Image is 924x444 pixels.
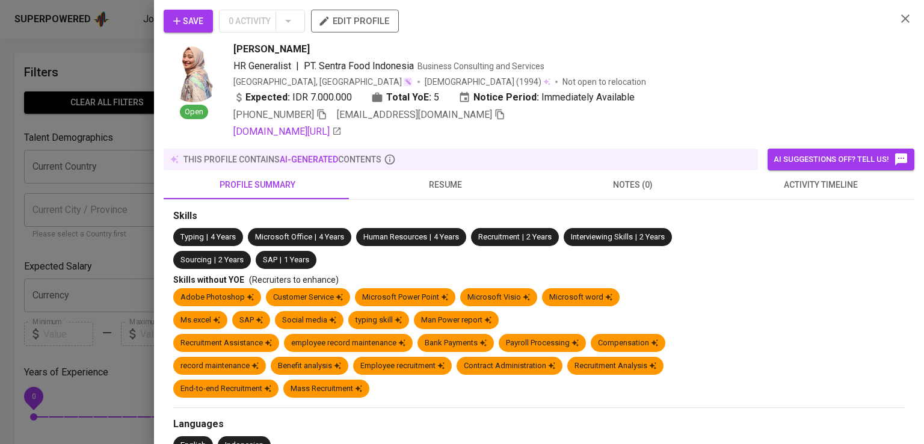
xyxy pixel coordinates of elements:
b: Total YoE: [386,90,431,105]
span: Human Resources [363,232,427,241]
span: [PHONE_NUMBER] [233,109,314,120]
div: Social media [282,315,336,326]
div: Bank Payments [425,338,487,349]
span: [EMAIL_ADDRESS][DOMAIN_NAME] [337,109,492,120]
div: Recruitment Analysis [574,360,656,372]
span: [DEMOGRAPHIC_DATA] [425,76,516,88]
div: Ms.excel [180,315,220,326]
span: Typing [180,232,204,241]
span: | [522,232,524,243]
div: End-to-end Recruitment [180,383,271,395]
button: Save [164,10,213,32]
span: resume [359,177,532,193]
span: | [206,232,208,243]
div: Microsoft Power Point [362,292,448,303]
div: record maintenance [180,360,259,372]
div: Contract Administration [464,360,555,372]
span: [PERSON_NAME] [233,42,310,57]
div: Compensation [598,338,658,349]
span: 2 Years [218,255,244,264]
div: Employee recruitment [360,360,445,372]
span: PT. Sentra Food Indonesia [304,60,414,72]
b: Notice Period: [473,90,539,105]
span: Sourcing [180,255,212,264]
div: Benefit analysis [278,360,341,372]
span: edit profile [321,13,389,29]
p: this profile contains contents [183,153,381,165]
span: 2 Years [526,232,552,241]
a: edit profile [311,16,399,25]
span: AI suggestions off? Tell us! [774,152,908,167]
span: 1 Years [284,255,309,264]
div: Immediately Available [458,90,635,105]
span: | [296,59,299,73]
span: 4 Years [211,232,236,241]
span: HR Generalist [233,60,291,72]
span: (Recruiters to enhance) [249,275,339,285]
span: Save [173,14,203,29]
div: [GEOGRAPHIC_DATA], [GEOGRAPHIC_DATA] [233,76,413,88]
span: Business Consulting and Services [417,61,544,71]
div: Recruitment Assistance [180,338,272,349]
span: Recruitment [478,232,520,241]
span: Skills without YOE [173,275,244,285]
span: 4 Years [434,232,459,241]
span: 5 [434,90,439,105]
div: employee record maintenance [291,338,405,349]
p: Not open to relocation [562,76,646,88]
div: Payroll Processing [506,338,579,349]
span: | [635,232,637,243]
div: (1994) [425,76,550,88]
div: Microsoft word [549,292,612,303]
span: | [315,232,316,243]
div: SAP [239,315,263,326]
a: [DOMAIN_NAME][URL] [233,125,342,139]
b: Expected: [245,90,290,105]
img: magic_wand.svg [403,77,413,87]
span: profile summary [171,177,344,193]
span: notes (0) [546,177,719,193]
span: activity timeline [734,177,907,193]
span: Microsoft Office [255,232,312,241]
div: IDR 7.000.000 [233,90,352,105]
div: Adobe Photoshop [180,292,254,303]
span: | [430,232,431,243]
div: Customer Service [273,292,343,303]
div: Mass Recruitment [291,383,362,395]
span: AI-generated [280,155,338,164]
div: Man Power report [421,315,491,326]
button: edit profile [311,10,399,32]
div: typing skill [356,315,402,326]
div: Skills [173,209,905,223]
span: Open [180,106,208,118]
span: 4 Years [319,232,344,241]
span: | [280,254,282,266]
span: | [214,254,216,266]
div: Languages [173,418,905,431]
span: 2 Years [639,232,665,241]
img: 6a2882d059649af9f25de32c41482bda.jpg [164,42,224,102]
button: AI suggestions off? Tell us! [768,149,914,170]
div: Microsoft Visio [467,292,530,303]
span: SAP [263,255,277,264]
span: Interviewing Skills [571,232,633,241]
